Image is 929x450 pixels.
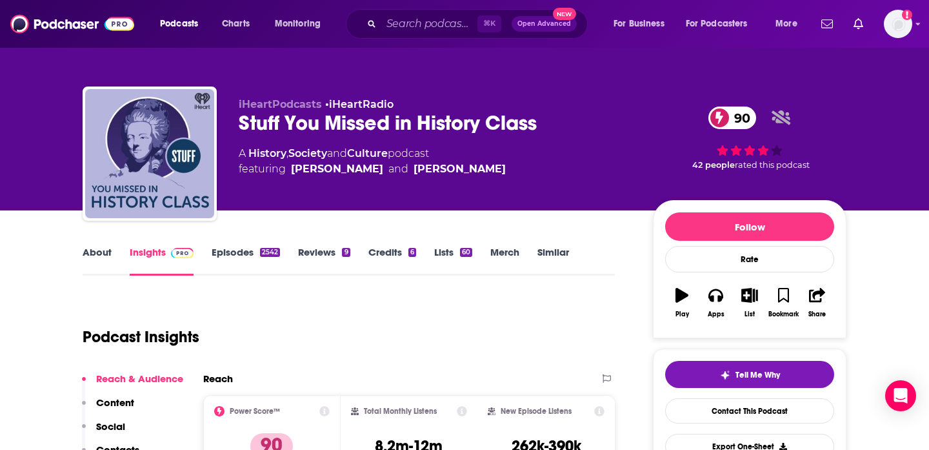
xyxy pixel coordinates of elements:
[677,14,766,34] button: open menu
[665,398,834,424] a: Contact This Podcast
[816,13,838,35] a: Show notifications dropdown
[517,21,571,27] span: Open Advanced
[665,246,834,272] div: Rate
[214,14,257,34] a: Charts
[260,248,280,257] div: 2542
[744,311,755,318] div: List
[85,89,214,218] img: Stuff You Missed in History Class
[130,246,194,276] a: InsightsPodchaser Pro
[614,15,664,33] span: For Business
[848,13,868,35] a: Show notifications dropdown
[665,361,834,388] button: tell me why sparkleTell Me Why
[212,246,280,276] a: Episodes2542
[82,396,134,420] button: Content
[490,246,519,276] a: Merch
[275,15,321,33] span: Monitoring
[735,370,780,380] span: Tell Me Why
[675,311,689,318] div: Play
[10,12,134,36] img: Podchaser - Follow, Share and Rate Podcasts
[460,248,472,257] div: 60
[699,280,732,326] button: Apps
[801,280,834,326] button: Share
[721,107,757,129] span: 90
[239,161,506,177] span: featuring
[325,98,394,110] span: •
[329,98,394,110] a: iHeartRadio
[902,10,912,20] svg: Add a profile image
[239,98,322,110] span: iHeartPodcasts
[342,248,350,257] div: 9
[248,147,286,159] a: History
[766,14,814,34] button: open menu
[885,380,916,411] div: Open Intercom Messenger
[808,311,826,318] div: Share
[775,15,797,33] span: More
[553,8,576,20] span: New
[720,370,730,380] img: tell me why sparkle
[83,246,112,276] a: About
[501,407,572,416] h2: New Episode Listens
[230,407,280,416] h2: Power Score™
[692,160,735,170] span: 42 people
[708,107,757,129] a: 90
[266,14,337,34] button: open menu
[604,14,681,34] button: open menu
[766,280,800,326] button: Bookmark
[665,212,834,241] button: Follow
[388,161,408,177] span: and
[151,14,215,34] button: open menu
[364,407,437,416] h2: Total Monthly Listens
[381,14,477,34] input: Search podcasts, credits, & more...
[298,246,350,276] a: Reviews9
[286,147,288,159] span: ,
[160,15,198,33] span: Podcasts
[368,246,416,276] a: Credits6
[735,160,810,170] span: rated this podcast
[537,246,569,276] a: Similar
[82,373,183,396] button: Reach & Audience
[222,15,250,33] span: Charts
[884,10,912,38] img: User Profile
[171,248,194,258] img: Podchaser Pro
[327,147,347,159] span: and
[686,15,748,33] span: For Podcasters
[665,280,699,326] button: Play
[82,420,125,444] button: Social
[884,10,912,38] button: Show profile menu
[347,147,388,159] a: Culture
[96,396,134,409] p: Content
[512,16,577,32] button: Open AdvancedNew
[203,373,233,385] h2: Reach
[408,248,416,257] div: 6
[733,280,766,326] button: List
[653,98,846,178] div: 90 42 peoplerated this podcast
[239,146,506,177] div: A podcast
[434,246,472,276] a: Lists60
[708,311,724,318] div: Apps
[768,311,799,318] div: Bookmark
[477,15,501,32] span: ⌘ K
[291,161,383,177] a: Tracy V. Wilson
[96,420,125,433] p: Social
[288,147,327,159] a: Society
[83,327,199,347] h1: Podcast Insights
[96,373,183,385] p: Reach & Audience
[414,161,506,177] div: [PERSON_NAME]
[358,9,600,39] div: Search podcasts, credits, & more...
[884,10,912,38] span: Logged in as anyalola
